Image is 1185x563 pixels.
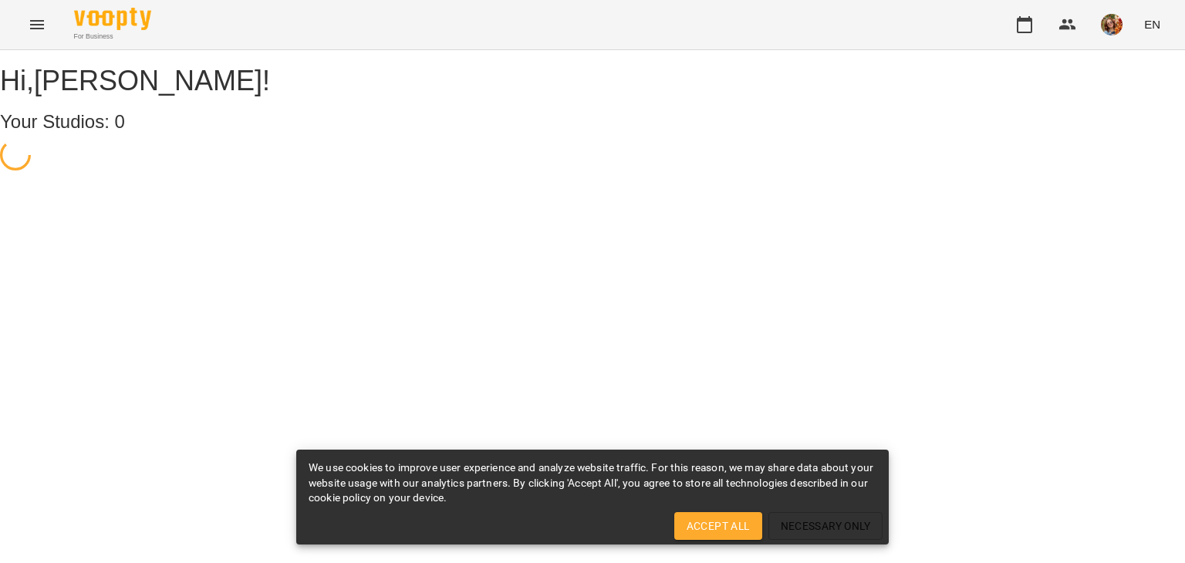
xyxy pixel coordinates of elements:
img: 5f5fb25a74b6d8f1fdd4b878c8acc079.jpg [1101,14,1123,35]
button: EN [1138,10,1166,39]
span: EN [1144,16,1160,32]
button: Menu [19,6,56,43]
span: For Business [74,32,151,42]
span: 0 [115,111,125,132]
img: Voopty Logo [74,8,151,30]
